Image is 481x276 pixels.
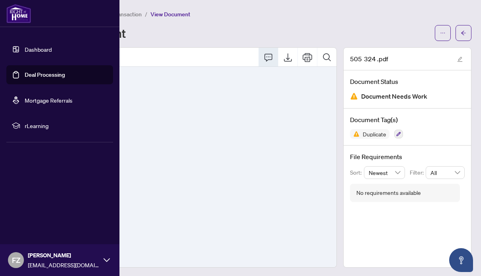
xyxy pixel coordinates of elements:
span: [EMAIL_ADDRESS][DOMAIN_NAME] [28,260,100,269]
span: View Transaction [99,11,142,18]
img: Document Status [350,92,358,100]
p: Filter: [410,168,426,177]
span: ellipsis [440,30,446,36]
p: Sort: [350,168,364,177]
span: rLearning [25,121,108,130]
span: 505 324 .pdf [350,54,388,64]
div: No requirements available [356,189,421,197]
h4: Document Status [350,77,465,86]
h4: File Requirements [350,152,465,161]
a: Deal Processing [25,71,65,78]
img: Status Icon [350,129,360,139]
span: [PERSON_NAME] [28,251,100,260]
span: edit [457,56,463,62]
a: Dashboard [25,46,52,53]
span: Newest [369,167,401,179]
span: FZ [12,255,20,266]
a: Mortgage Referrals [25,97,72,104]
span: All [430,167,460,179]
span: View Document [151,11,190,18]
span: arrow-left [461,30,466,36]
img: logo [6,4,31,23]
button: Open asap [449,248,473,272]
li: / [145,10,147,19]
h4: Document Tag(s) [350,115,465,124]
span: Duplicate [360,131,389,137]
span: Document Needs Work [361,91,427,102]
